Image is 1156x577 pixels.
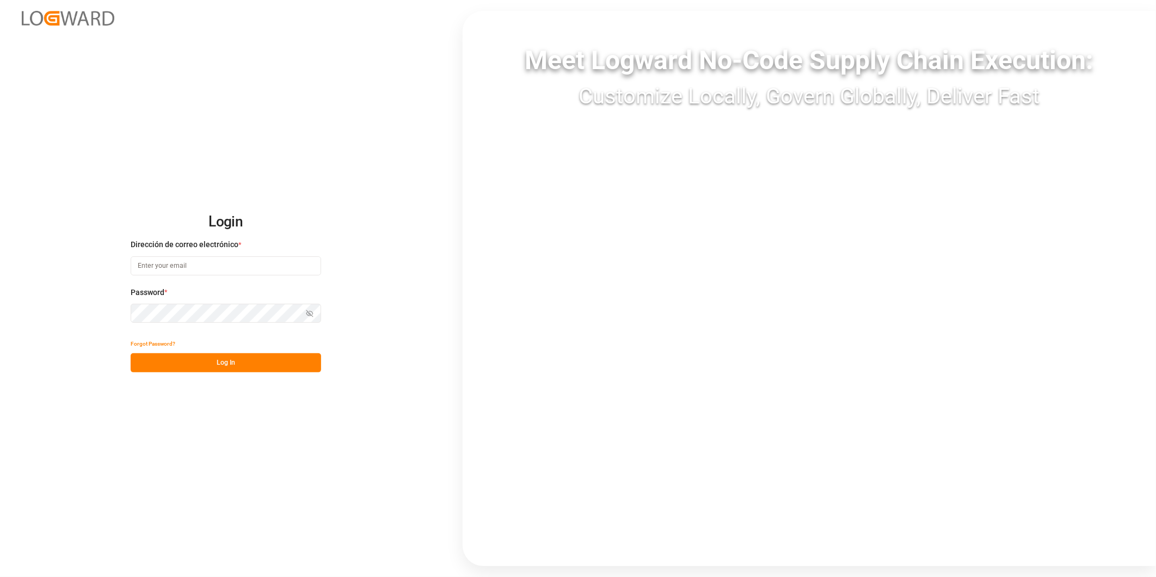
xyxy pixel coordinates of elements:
[131,353,321,372] button: Log In
[22,11,114,26] img: Logward_new_orange.png
[131,239,238,250] span: Dirección de correo electrónico
[131,334,175,353] button: Forgot Password?
[131,256,321,275] input: Enter your email
[463,80,1156,113] div: Customize Locally, Govern Globally, Deliver Fast
[131,287,164,298] span: Password
[131,205,321,240] h2: Login
[463,41,1156,80] div: Meet Logward No-Code Supply Chain Execution:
